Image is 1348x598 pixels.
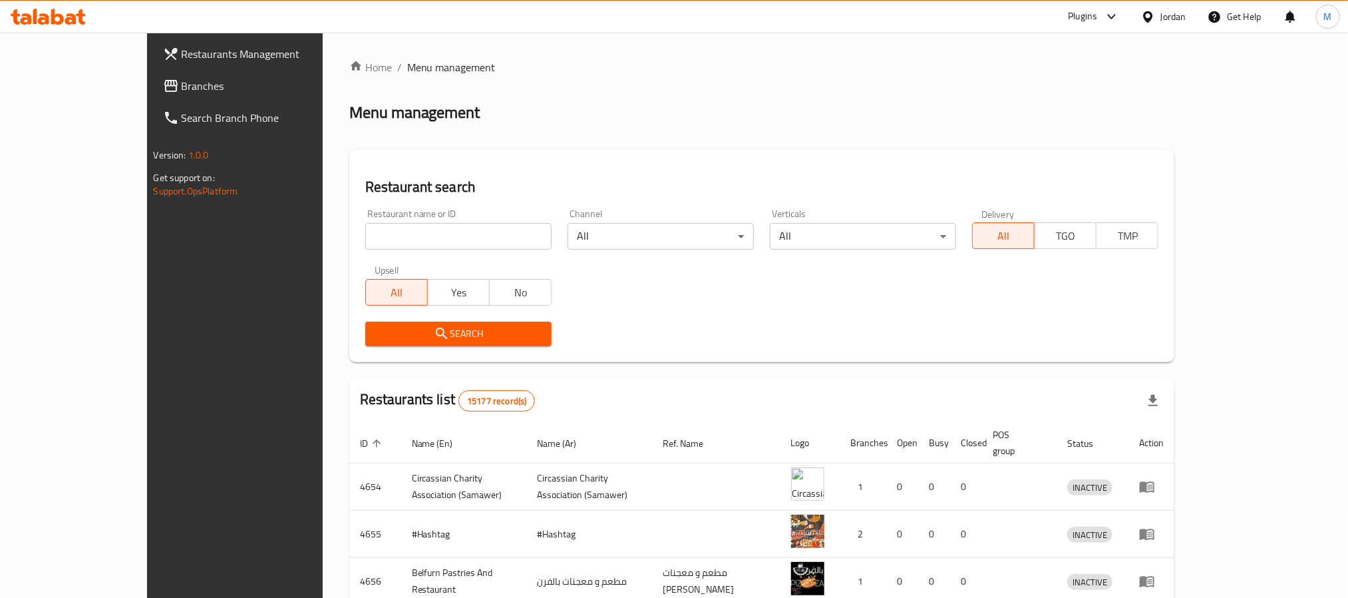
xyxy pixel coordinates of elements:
span: Name (En) [412,436,470,451]
nav: breadcrumb [349,59,1175,75]
td: 0 [951,463,983,511]
th: Branches [840,423,887,463]
a: Branches [152,70,372,102]
span: All [371,283,422,302]
td: 0 [919,463,951,511]
div: INACTIVE [1067,527,1112,543]
span: All [978,226,1029,246]
span: No [495,283,546,302]
td: ​Circassian ​Charity ​Association​ (Samawer) [527,463,653,511]
a: Search Branch Phone [152,102,372,134]
span: TMP [1102,226,1153,246]
td: #Hashtag [401,511,527,558]
span: Ref. Name [663,436,721,451]
span: Search [376,326,541,342]
span: POS group [993,427,1041,459]
span: Status [1067,436,1110,451]
td: 1 [840,463,887,511]
td: #Hashtag [527,511,653,558]
button: TGO [1034,222,1096,249]
div: Menu [1139,526,1164,542]
button: All [972,222,1035,249]
th: Busy [919,423,951,463]
a: Support.OpsPlatform [154,182,238,200]
div: All [770,223,956,250]
li: / [397,59,402,75]
span: Name (Ar) [538,436,594,451]
span: Menu management [407,59,496,75]
span: M [1324,9,1332,24]
th: Logo [780,423,840,463]
span: TGO [1040,226,1091,246]
td: ​Circassian ​Charity ​Association​ (Samawer) [401,463,527,511]
th: Action [1128,423,1174,463]
td: 2 [840,511,887,558]
span: INACTIVE [1067,527,1112,543]
button: All [365,279,428,306]
label: Delivery [981,209,1015,218]
td: 0 [951,511,983,558]
span: Version: [154,147,186,164]
div: Jordan [1160,9,1186,24]
span: Yes [433,283,484,302]
th: Open [887,423,919,463]
h2: Restaurant search [365,177,1159,197]
a: Restaurants Management [152,38,372,70]
td: 0 [887,463,919,511]
span: INACTIVE [1067,575,1112,590]
button: TMP [1096,222,1158,249]
div: Menu [1139,479,1164,495]
img: #Hashtag [791,515,824,548]
span: ID [360,436,385,451]
div: Menu [1139,573,1164,589]
h2: Restaurants list [360,390,536,412]
div: Total records count [458,390,535,412]
input: Search for restaurant name or ID.. [365,223,552,250]
span: Restaurants Management [182,46,361,62]
button: No [489,279,552,306]
button: Yes [427,279,490,306]
img: Belfurn Pastries And Restaurant [791,562,824,595]
span: Get support on: [154,169,215,186]
td: 0 [887,511,919,558]
div: INACTIVE [1067,479,1112,495]
td: 0 [919,511,951,558]
button: Search [365,322,552,346]
img: ​Circassian ​Charity ​Association​ (Samawer) [791,467,824,501]
div: Plugins [1068,9,1097,25]
span: 15177 record(s) [459,395,534,408]
div: Export file [1137,385,1169,417]
td: 4655 [349,511,401,558]
span: 1.0.0 [188,147,209,164]
span: INACTIVE [1067,480,1112,495]
label: Upsell [375,266,399,275]
span: Branches [182,78,361,94]
th: Closed [951,423,983,463]
div: All [568,223,754,250]
td: 4654 [349,463,401,511]
span: Search Branch Phone [182,110,361,126]
h2: Menu management [349,102,480,123]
